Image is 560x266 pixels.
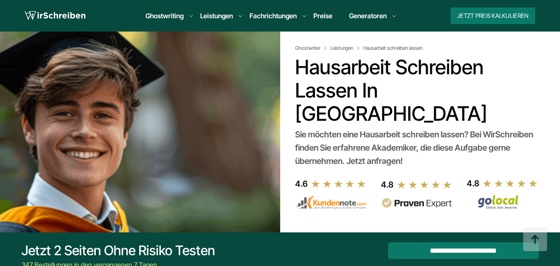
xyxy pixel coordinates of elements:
img: kundennote [295,195,366,210]
a: Ghostwriter [295,45,329,51]
a: Leistungen [200,11,233,21]
div: Sie möchten eine Hausarbeit schreiben lassen? Bei WirSchreiben finden Sie erfahrene Akademiker, d... [295,128,535,168]
a: Fachrichtungen [250,11,297,21]
a: Ghostwriting [145,11,184,21]
img: stars [311,179,366,188]
img: stars [397,180,452,189]
a: Leistungen [330,45,361,51]
img: button top [523,227,548,252]
img: logo wirschreiben [25,10,85,22]
img: stars [482,179,538,188]
div: Jetzt 2 Seiten ohne Risiko testen [22,242,215,259]
div: 4.8 [381,178,393,191]
img: Wirschreiben Bewertungen [467,195,538,210]
a: Preise [313,12,332,20]
div: 4.6 [295,177,308,190]
span: Hausarbeit schreiben lassen [363,45,422,51]
a: Generatoren [349,11,387,21]
div: 4.8 [467,177,479,190]
button: Jetzt Preis kalkulieren [451,7,535,24]
img: provenexpert reviews [381,198,452,208]
h1: Hausarbeit schreiben lassen in [GEOGRAPHIC_DATA] [295,56,535,125]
